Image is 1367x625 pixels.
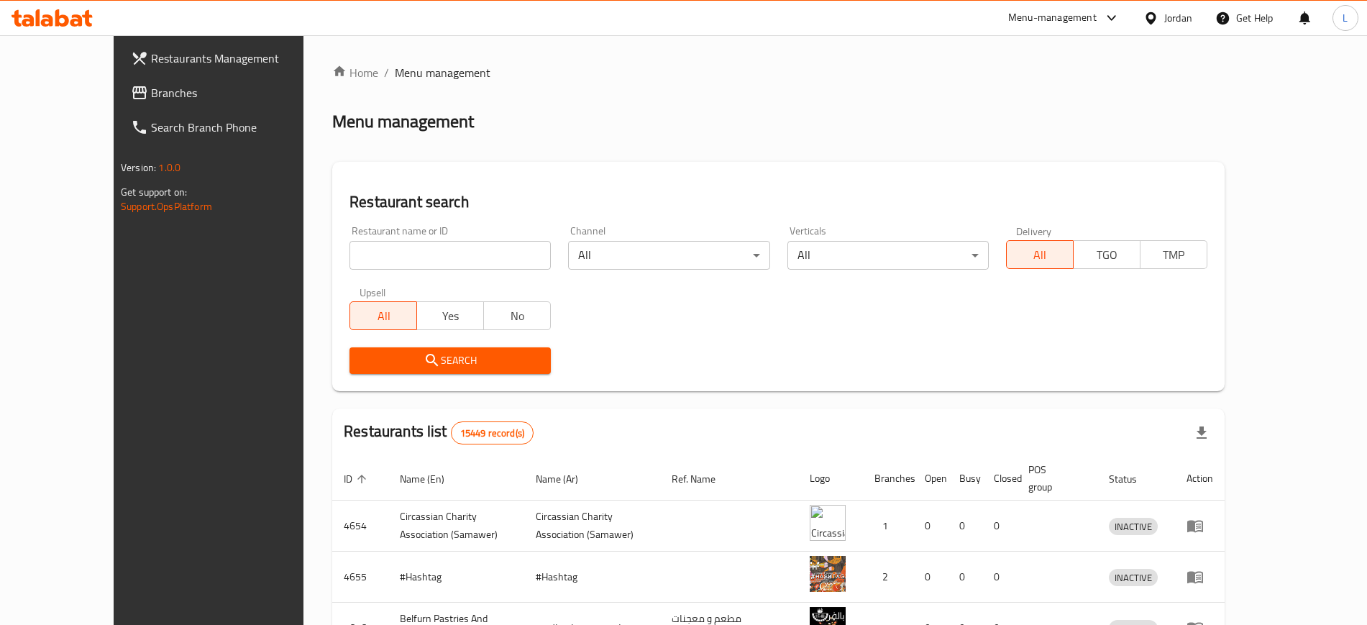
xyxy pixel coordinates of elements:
td: 0 [982,501,1017,552]
h2: Menu management [332,110,474,133]
td: 1 [863,501,913,552]
th: Branches [863,457,913,501]
span: INACTIVE [1109,519,1158,535]
div: Export file [1184,416,1219,450]
span: Name (Ar) [536,470,597,488]
button: No [483,301,551,330]
th: Closed [982,457,1017,501]
span: Branches [151,84,330,101]
td: 0 [913,501,948,552]
span: 15449 record(s) [452,426,533,440]
td: #Hashtag [388,552,524,603]
td: 0 [948,501,982,552]
div: Total records count [451,421,534,444]
span: Restaurants Management [151,50,330,67]
button: Yes [416,301,484,330]
span: L [1343,10,1348,26]
div: INACTIVE [1109,569,1158,586]
td: 4655 [332,552,388,603]
label: Upsell [360,287,386,297]
span: 1.0.0 [158,158,180,177]
td: ​Circassian ​Charity ​Association​ (Samawer) [388,501,524,552]
button: TGO [1073,240,1140,269]
span: All [356,306,411,327]
li: / [384,64,389,81]
div: INACTIVE [1109,518,1158,535]
span: Version: [121,158,156,177]
a: Support.OpsPlatform [121,197,212,216]
span: POS group [1028,461,1080,496]
th: Open [913,457,948,501]
h2: Restaurant search [349,191,1207,213]
div: All [787,241,989,270]
nav: breadcrumb [332,64,1225,81]
td: #Hashtag [524,552,660,603]
span: Get support on: [121,183,187,201]
span: Ref. Name [672,470,734,488]
input: Search for restaurant name or ID.. [349,241,551,270]
span: Status [1109,470,1156,488]
span: Search Branch Phone [151,119,330,136]
button: All [1006,240,1074,269]
td: 2 [863,552,913,603]
div: Menu-management [1008,9,1097,27]
span: TMP [1146,245,1202,265]
div: Menu [1187,517,1213,534]
span: No [490,306,545,327]
a: Search Branch Phone [119,110,342,145]
div: Menu [1187,568,1213,585]
label: Delivery [1016,226,1052,236]
td: 0 [982,552,1017,603]
th: Busy [948,457,982,501]
span: Search [361,352,539,370]
div: All [568,241,769,270]
h2: Restaurants list [344,421,534,444]
span: All [1012,245,1068,265]
th: Logo [798,457,863,501]
span: Name (En) [400,470,463,488]
td: 0 [948,552,982,603]
a: Restaurants Management [119,41,342,76]
span: TGO [1079,245,1135,265]
a: Home [332,64,378,81]
div: Jordan [1164,10,1192,26]
button: Search [349,347,551,374]
td: 4654 [332,501,388,552]
a: Branches [119,76,342,110]
button: TMP [1140,240,1207,269]
span: INACTIVE [1109,570,1158,586]
img: #Hashtag [810,556,846,592]
span: Yes [423,306,478,327]
button: All [349,301,417,330]
td: 0 [913,552,948,603]
span: ID [344,470,371,488]
img: ​Circassian ​Charity ​Association​ (Samawer) [810,505,846,541]
th: Action [1175,457,1225,501]
span: Menu management [395,64,490,81]
td: ​Circassian ​Charity ​Association​ (Samawer) [524,501,660,552]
